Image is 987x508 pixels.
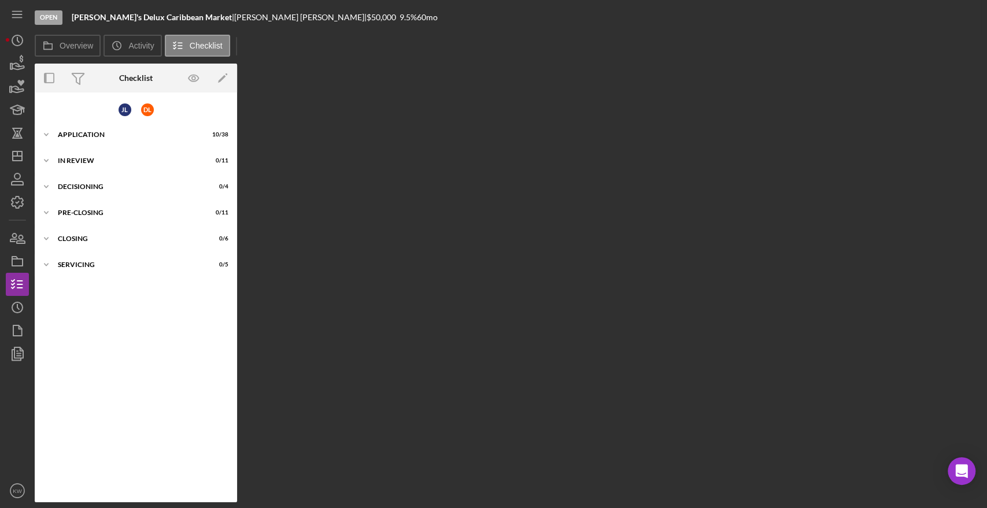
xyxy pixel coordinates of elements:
[165,35,230,57] button: Checklist
[208,157,228,164] div: 0 / 11
[948,457,975,485] div: Open Intercom Messenger
[400,13,417,22] div: 9.5 %
[190,41,223,50] label: Checklist
[417,13,438,22] div: 60 mo
[58,157,199,164] div: In Review
[208,131,228,138] div: 10 / 38
[128,41,154,50] label: Activity
[58,209,199,216] div: Pre-Closing
[119,103,131,116] div: J L
[58,261,199,268] div: Servicing
[72,12,232,22] b: [PERSON_NAME]'s Delux Caribbean Market
[6,479,29,502] button: KW
[208,261,228,268] div: 0 / 5
[60,41,93,50] label: Overview
[35,35,101,57] button: Overview
[58,183,199,190] div: Decisioning
[208,235,228,242] div: 0 / 6
[72,13,234,22] div: |
[141,103,154,116] div: D L
[234,13,367,22] div: [PERSON_NAME] [PERSON_NAME] |
[58,131,199,138] div: Application
[367,12,396,22] span: $50,000
[35,10,62,25] div: Open
[208,209,228,216] div: 0 / 11
[13,488,22,494] text: KW
[58,235,199,242] div: Closing
[208,183,228,190] div: 0 / 4
[103,35,161,57] button: Activity
[119,73,153,83] div: Checklist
